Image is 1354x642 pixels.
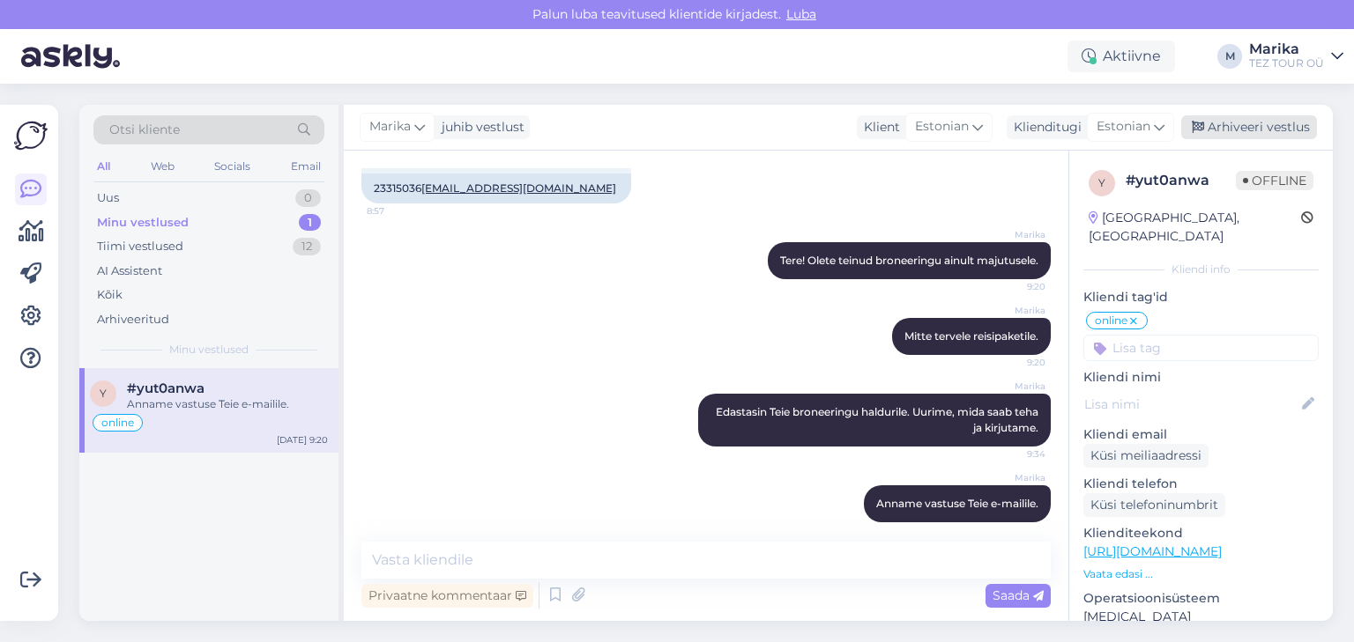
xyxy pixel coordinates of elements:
div: Email [287,155,324,178]
span: Marika [979,471,1045,484]
p: Kliendi telefon [1083,475,1319,493]
span: Offline [1236,171,1313,190]
a: [URL][DOMAIN_NAME] [1083,543,1222,559]
div: Arhiveeritud [97,311,169,328]
div: 12 [293,238,321,255]
div: Klient [857,118,900,137]
div: juhib vestlust [435,118,524,137]
span: Marika [979,304,1045,317]
span: Mitte tervele reisipaketile. [904,329,1038,343]
span: y [1098,176,1105,189]
img: Askly Logo [14,119,48,152]
div: Klienditugi [1007,118,1082,137]
div: Socials [211,155,254,178]
span: Anname vastuse Teie e-mailile. [876,497,1038,510]
p: Kliendi tag'id [1083,288,1319,306]
span: Marika [369,117,411,137]
span: Minu vestlused [169,342,249,358]
p: Kliendi nimi [1083,368,1319,387]
div: Privaatne kommentaar [361,584,533,608]
p: Kliendi email [1083,425,1319,444]
span: Estonian [1097,117,1150,137]
span: online [101,417,134,428]
span: Edastasin Teie broneeringu haldurile. Uurime, mida saab teha ja kirjutame. [716,405,1041,434]
span: Marika [979,380,1045,393]
span: y [100,387,107,400]
span: Luba [781,6,822,22]
div: # yut0anwa [1126,170,1236,191]
span: Estonian [915,117,969,137]
div: [GEOGRAPHIC_DATA], [GEOGRAPHIC_DATA] [1089,209,1301,246]
span: 8:57 [367,204,433,218]
a: [EMAIL_ADDRESS][DOMAIN_NAME] [421,181,616,195]
div: Minu vestlused [97,214,189,232]
div: Kõik [97,286,123,304]
p: Operatsioonisüsteem [1083,589,1319,608]
div: [DATE] 9:20 [277,433,328,446]
span: 9:20 [979,356,1045,369]
p: Klienditeekond [1083,524,1319,542]
p: [MEDICAL_DATA] [1083,608,1319,626]
div: Tiimi vestlused [97,238,183,255]
div: TEZ TOUR OÜ [1249,56,1324,70]
div: Arhiveeri vestlus [1181,115,1317,139]
span: Marika [979,228,1045,241]
div: AI Assistent [97,262,162,280]
div: M [1217,44,1242,69]
div: 23315036 [361,173,631,203]
div: 1 [299,214,321,232]
div: Kliendi info [1083,262,1319,277]
span: online [1095,315,1127,326]
p: Vaata edasi ... [1083,566,1319,582]
span: 9:20 [979,280,1045,293]
div: Marika [1249,42,1324,56]
div: Uus [97,189,119,207]
a: MarikaTEZ TOUR OÜ [1249,42,1343,70]
input: Lisa nimi [1084,395,1298,414]
div: 0 [295,189,321,207]
div: Küsi meiliaadressi [1083,444,1209,468]
span: 9:34 [979,447,1045,461]
span: Otsi kliente [109,121,180,139]
div: Anname vastuse Teie e-mailile. [127,396,328,412]
div: Aktiivne [1068,41,1175,72]
div: Küsi telefoninumbrit [1083,493,1225,517]
span: 9:35 [979,523,1045,536]
span: Tere! Olete teinud broneeringu ainult majutusele. [780,254,1038,267]
input: Lisa tag [1083,335,1319,361]
span: #yut0anwa [127,380,205,396]
div: All [93,155,114,178]
span: Saada [993,587,1044,603]
div: Web [147,155,178,178]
